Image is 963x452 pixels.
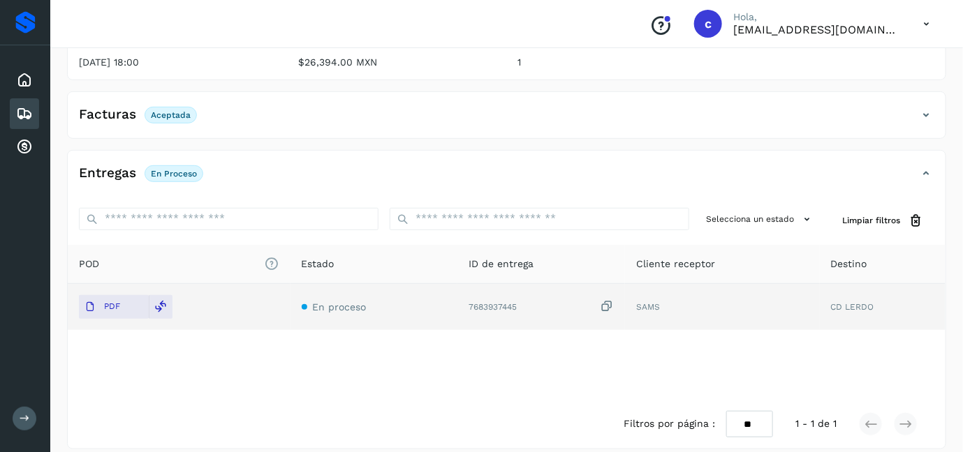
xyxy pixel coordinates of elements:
[733,23,901,36] p: cuentasespeciales8_met@castores.com.mx
[10,98,39,129] div: Embarques
[151,169,197,179] p: En proceso
[79,107,136,123] h4: Facturas
[518,56,715,68] p: 1
[624,416,715,431] span: Filtros por página :
[700,208,820,231] button: Selecciona un estado
[151,110,191,120] p: Aceptada
[831,257,867,271] span: Destino
[79,56,276,68] p: [DATE] 18:00
[10,65,39,96] div: Inicio
[10,132,39,163] div: Cuentas por cobrar
[625,284,819,330] td: SAMS
[79,295,149,319] button: PDF
[302,257,335,271] span: Estado
[313,301,367,312] span: En proceso
[469,299,614,314] div: 7683937445
[79,257,279,271] span: POD
[298,56,495,68] p: $26,394.00 MXN
[733,11,901,23] p: Hola,
[68,103,946,138] div: FacturasAceptada
[104,301,120,311] p: PDF
[68,162,946,197] div: EntregasEn proceso
[842,214,900,227] span: Limpiar filtros
[820,284,946,330] td: CD LERDO
[79,165,136,181] h4: Entregas
[831,208,934,234] button: Limpiar filtros
[636,257,715,271] span: Cliente receptor
[469,257,534,271] span: ID de entrega
[795,416,837,431] span: 1 - 1 de 1
[149,295,172,319] div: Reemplazar POD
